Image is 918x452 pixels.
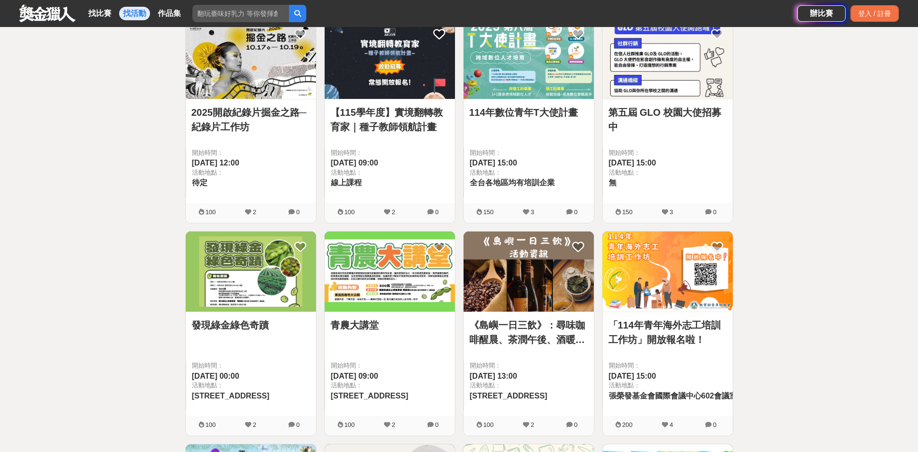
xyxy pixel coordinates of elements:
span: 100 [344,421,355,428]
span: 0 [713,208,716,216]
a: Cover Image [325,232,455,313]
span: 200 [622,421,633,428]
span: 0 [296,421,300,428]
span: 2 [531,421,534,428]
span: 3 [531,208,534,216]
span: 活動地點： [331,168,449,178]
span: 張榮發基金會國際會議中心602會議室 [609,392,738,400]
span: [STREET_ADDRESS] [470,392,548,400]
span: [STREET_ADDRESS] [331,392,409,400]
span: 全台各地區均有培訓企業 [470,178,555,187]
span: 0 [435,208,438,216]
span: 開始時間： [192,361,310,370]
span: 開始時間： [609,361,727,370]
span: 開始時間： [470,148,588,158]
a: Cover Image [603,232,733,313]
span: 活動地點： [470,381,588,390]
span: 開始時間： [192,148,310,158]
span: [DATE] 00:00 [192,372,239,380]
span: [STREET_ADDRESS] [192,392,270,400]
div: 登入 / 註冊 [850,5,899,22]
span: 線上課程 [331,178,362,187]
a: Cover Image [464,232,594,313]
span: 開始時間： [331,148,449,158]
a: 辦比賽 [797,5,846,22]
span: [DATE] 15:00 [609,372,656,380]
span: 2 [253,208,256,216]
span: 2 [253,421,256,428]
span: 0 [713,421,716,428]
a: 找活動 [119,7,150,20]
span: 3 [670,208,673,216]
a: 《島嶼一日三飲》：尋味咖啡醒晨、茶潤午後、酒暖夜晚風土故事 [469,318,588,347]
img: Cover Image [186,18,316,99]
img: Cover Image [464,232,594,312]
img: Cover Image [603,18,733,99]
span: 活動地點： [609,168,727,178]
span: [DATE] 12:00 [192,159,239,167]
span: 100 [206,208,216,216]
span: 4 [670,421,673,428]
img: Cover Image [464,18,594,99]
span: 150 [483,208,494,216]
span: 2 [392,208,395,216]
span: 無 [609,178,617,187]
span: 活動地點： [192,381,310,390]
span: 活動地點： [609,381,738,390]
img: Cover Image [325,18,455,99]
span: [DATE] 13:00 [470,372,517,380]
span: 待定 [192,178,207,187]
a: 2025開啟紀錄片掘金之路─紀錄片工作坊 [192,105,310,134]
a: Cover Image [186,232,316,313]
a: 青農大講堂 [330,318,449,332]
span: 2 [392,421,395,428]
span: [DATE] 09:00 [331,372,378,380]
a: 114年數位青年T大使計畫 [469,105,588,120]
span: 活動地點： [192,168,310,178]
span: 0 [435,421,438,428]
a: 作品集 [154,7,185,20]
span: [DATE] 09:00 [331,159,378,167]
img: Cover Image [325,232,455,312]
span: 150 [622,208,633,216]
a: 找比賽 [84,7,115,20]
span: [DATE] 15:00 [470,159,517,167]
span: 0 [574,421,577,428]
span: 開始時間： [470,361,588,370]
input: 翻玩臺味好乳力 等你發揮創意！ [192,5,289,22]
span: 開始時間： [609,148,727,158]
span: 活動地點： [331,381,449,390]
span: 活動地點： [470,168,588,178]
img: Cover Image [186,232,316,312]
img: Cover Image [603,232,733,312]
span: 開始時間： [331,361,449,370]
span: 100 [206,421,216,428]
a: 發現綠金綠色奇蹟 [192,318,310,332]
span: 100 [344,208,355,216]
span: 0 [296,208,300,216]
a: 【115學年度】實境翻轉教育家｜種子教師領航計畫 [330,105,449,134]
a: 「114年青年海外志工培訓工作坊」開放報名啦！ [608,318,727,347]
a: 第五屆 GLO 校園大使招募中 [608,105,727,134]
span: 100 [483,421,494,428]
span: [DATE] 15:00 [609,159,656,167]
span: 0 [574,208,577,216]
